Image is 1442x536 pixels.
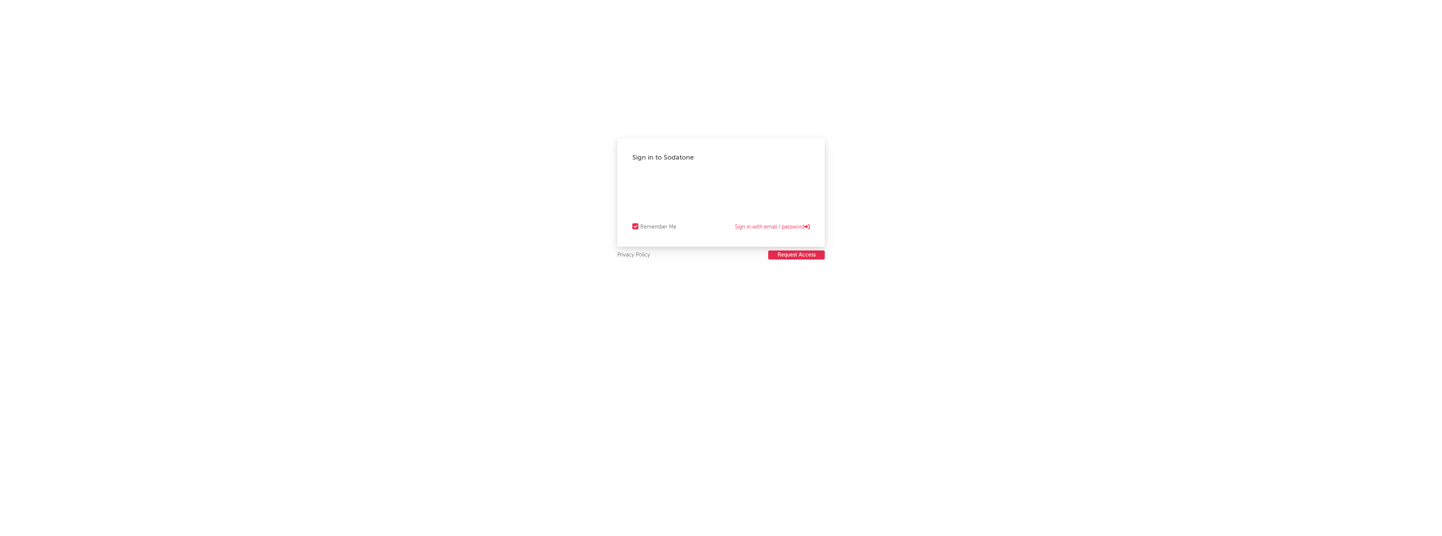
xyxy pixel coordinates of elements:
[735,223,810,232] a: Sign in with email / password
[640,223,676,232] div: Remember Me
[632,153,810,162] div: Sign in to Sodatone
[617,250,650,260] a: Privacy Policy
[768,250,825,260] a: Request Access
[768,250,825,260] button: Request Access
